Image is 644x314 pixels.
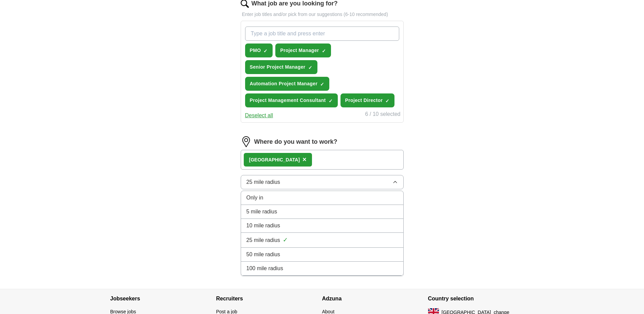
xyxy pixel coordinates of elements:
[245,60,317,74] button: Senior Project Manager✓
[275,43,331,57] button: Project Manager✓
[254,137,337,146] label: Where do you want to work?
[428,289,534,308] h4: Country selection
[245,93,338,107] button: Project Management Consultant✓
[246,194,263,202] span: Only in
[341,93,395,107] button: Project Director✓
[249,156,300,163] div: [GEOGRAPHIC_DATA]
[241,136,252,147] img: location.png
[246,208,277,216] span: 5 mile radius
[245,43,273,57] button: PMO✓
[302,155,307,165] button: ×
[308,65,312,70] span: ✓
[345,97,383,104] span: Project Director
[246,250,280,259] span: 50 mile radius
[263,48,268,54] span: ✓
[320,82,324,87] span: ✓
[245,27,399,41] input: Type a job title and press enter
[385,98,389,104] span: ✓
[241,175,404,189] button: 25 mile radius
[329,98,333,104] span: ✓
[280,47,319,54] span: Project Manager
[241,11,404,18] p: Enter job titles and/or pick from our suggestions (6-10 recommended)
[246,178,280,186] span: 25 mile radius
[250,47,261,54] span: PMO
[246,222,280,230] span: 10 mile radius
[246,264,283,273] span: 100 mile radius
[250,64,306,71] span: Senior Project Manager
[245,111,273,120] button: Deselect all
[283,235,288,245] span: ✓
[365,110,400,120] div: 6 / 10 selected
[246,236,280,244] span: 25 mile radius
[322,48,326,54] span: ✓
[250,97,326,104] span: Project Management Consultant
[250,80,318,87] span: Automation Project Manager
[245,77,330,91] button: Automation Project Manager✓
[302,156,307,163] span: ×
